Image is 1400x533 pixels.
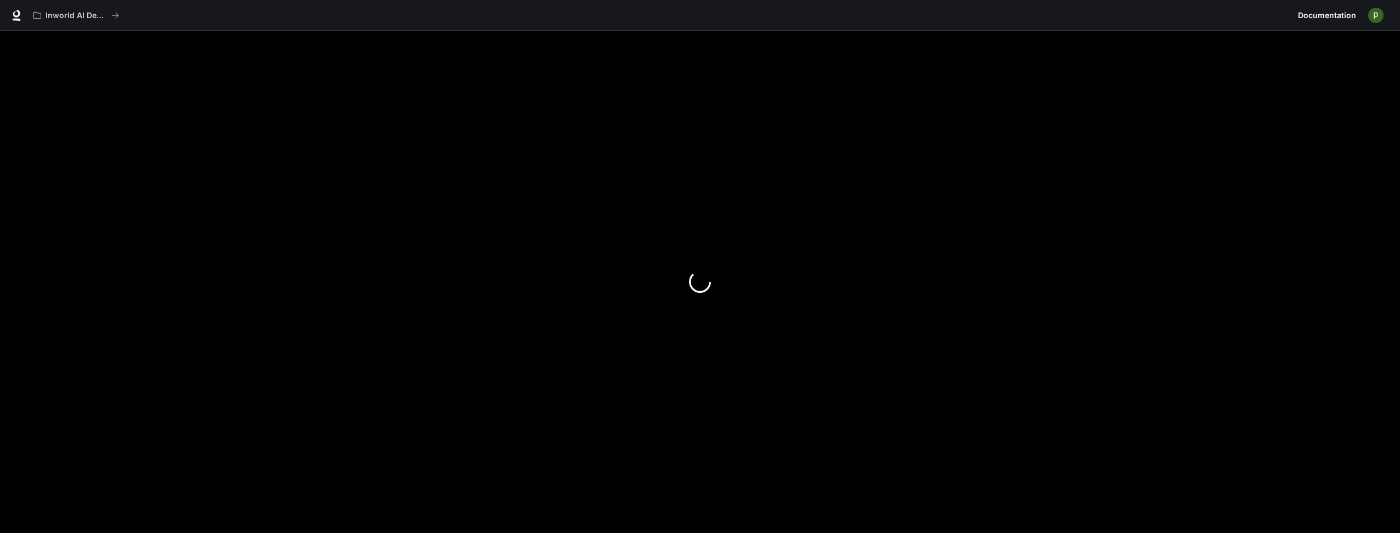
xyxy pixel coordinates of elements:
[29,4,124,26] button: All workspaces
[1365,4,1387,26] button: User avatar
[1368,8,1384,23] img: User avatar
[1294,4,1361,26] a: Documentation
[1298,9,1356,22] span: Documentation
[46,11,107,20] p: Inworld AI Demos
